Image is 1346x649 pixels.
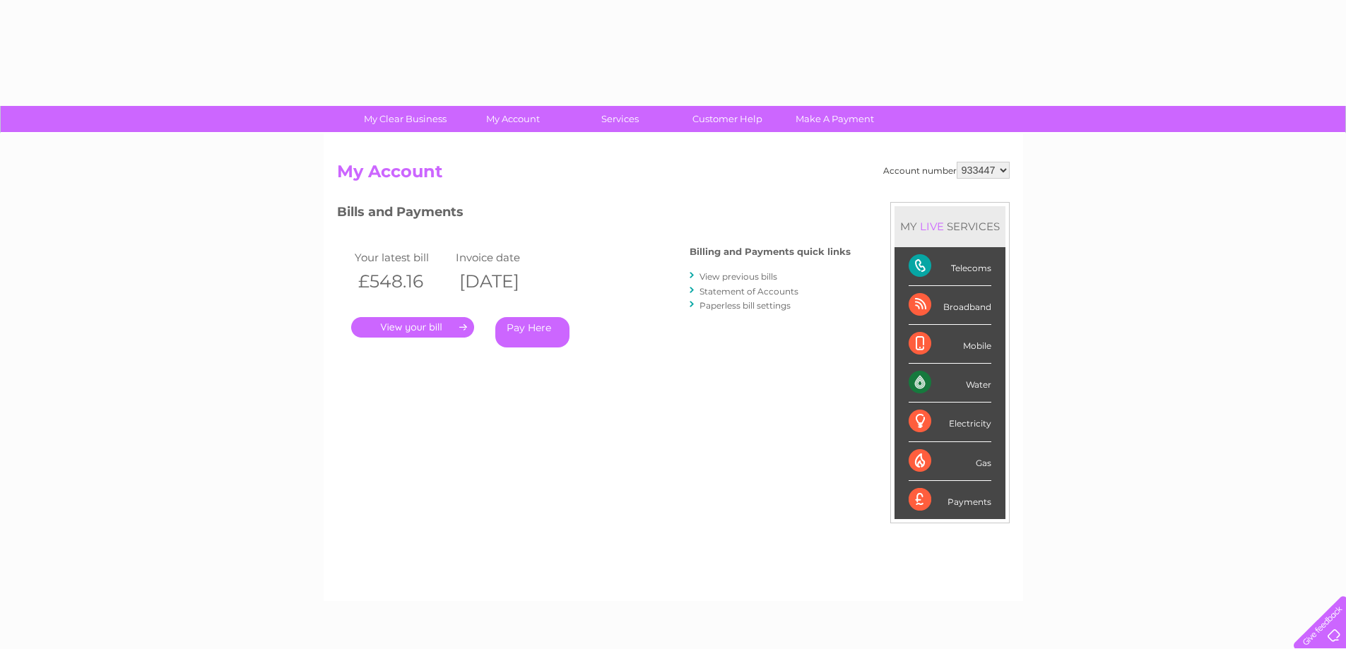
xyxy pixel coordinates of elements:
a: Make A Payment [777,106,893,132]
h3: Bills and Payments [337,202,851,227]
a: Customer Help [669,106,786,132]
a: Pay Here [495,317,569,347]
a: Paperless bill settings [699,300,791,311]
a: . [351,317,474,338]
div: Payments [909,481,991,519]
a: My Account [454,106,571,132]
div: Water [909,364,991,403]
div: Gas [909,442,991,481]
div: Electricity [909,403,991,441]
div: Mobile [909,325,991,364]
td: Invoice date [452,248,554,267]
div: MY SERVICES [895,206,1005,246]
div: LIVE [917,220,947,233]
th: £548.16 [351,267,453,296]
td: Your latest bill [351,248,453,267]
h2: My Account [337,162,1010,189]
th: [DATE] [452,267,554,296]
a: My Clear Business [347,106,464,132]
a: Statement of Accounts [699,286,798,297]
div: Telecoms [909,247,991,286]
a: View previous bills [699,271,777,282]
h4: Billing and Payments quick links [690,246,851,257]
div: Account number [883,162,1010,179]
div: Broadband [909,286,991,325]
a: Services [562,106,678,132]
